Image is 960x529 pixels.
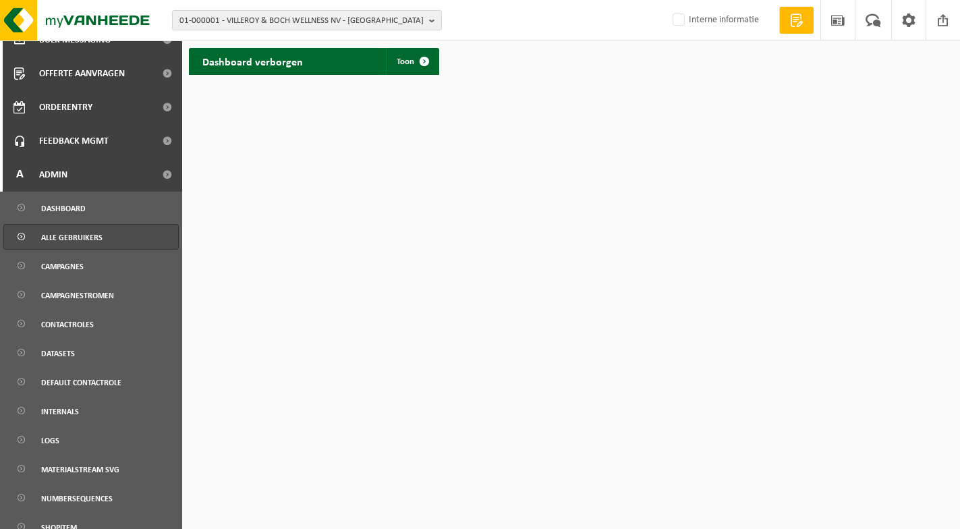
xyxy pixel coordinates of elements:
label: Interne informatie [670,10,759,30]
span: Logs [41,428,59,453]
span: Datasets [41,341,75,366]
span: Materialstream SVG [41,457,119,482]
span: Contactroles [41,312,94,337]
a: Logs [3,427,179,453]
span: Numbersequences [41,486,113,511]
span: Offerte aanvragen [39,57,125,90]
span: Dashboard [41,196,86,221]
a: Alle gebruikers [3,224,179,250]
span: Admin [39,158,67,192]
a: Datasets [3,340,179,366]
span: Feedback MGMT [39,124,109,158]
span: Toon [397,57,414,66]
span: 01-000001 - VILLEROY & BOCH WELLNESS NV - [GEOGRAPHIC_DATA] [179,11,424,31]
span: Campagnes [41,254,84,279]
a: Contactroles [3,311,179,337]
span: Alle gebruikers [41,225,103,250]
a: Numbersequences [3,485,179,511]
a: default contactrole [3,369,179,395]
h2: Dashboard verborgen [189,48,316,74]
a: Toon [386,48,438,75]
span: Orderentry Goedkeuring [39,90,152,124]
span: default contactrole [41,370,121,395]
a: Dashboard [3,195,179,221]
a: Materialstream SVG [3,456,179,482]
button: 01-000001 - VILLEROY & BOCH WELLNESS NV - [GEOGRAPHIC_DATA] [172,10,442,30]
a: Internals [3,398,179,424]
a: Campagnestromen [3,282,179,308]
span: Internals [41,399,79,424]
span: A [13,158,26,192]
a: Campagnes [3,253,179,279]
span: Campagnestromen [41,283,114,308]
